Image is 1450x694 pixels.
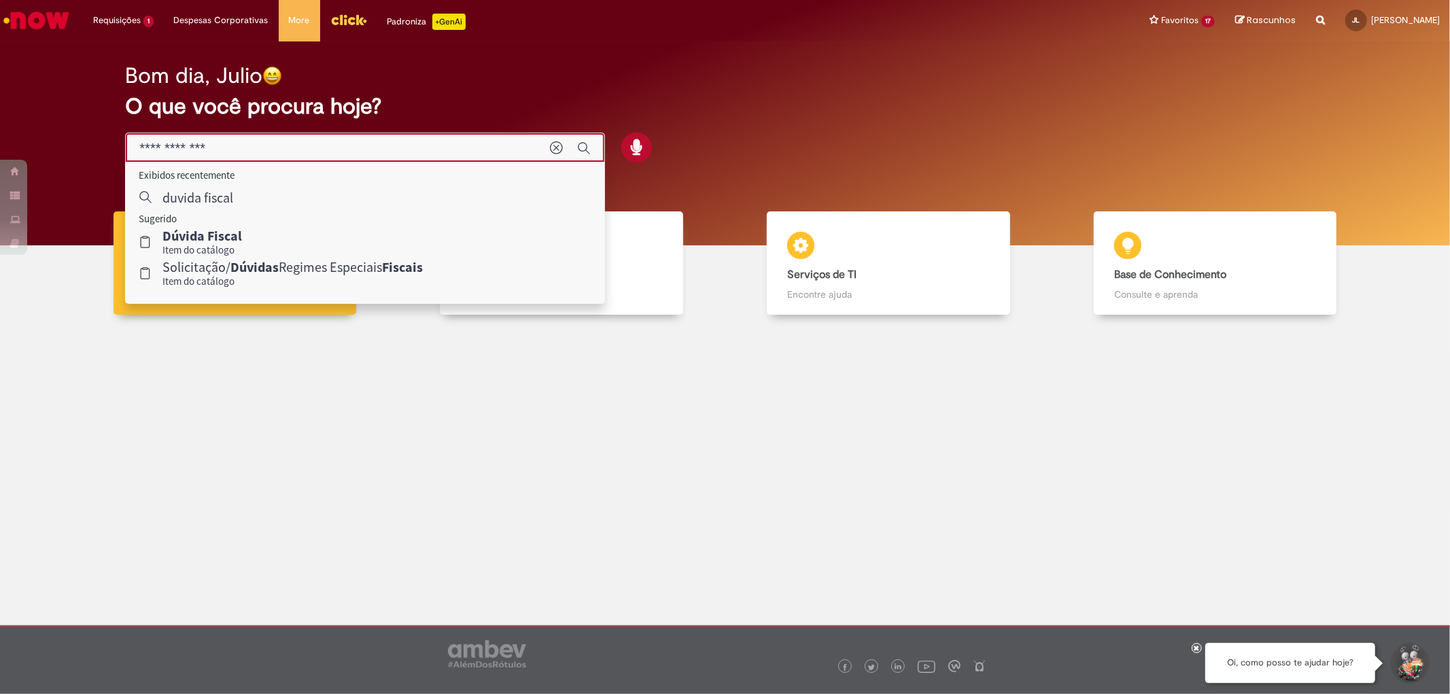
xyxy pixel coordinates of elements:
[918,657,935,675] img: logo_footer_youtube.png
[93,14,141,27] span: Requisições
[1161,14,1198,27] span: Favoritos
[125,64,262,88] h2: Bom dia, Julio
[330,10,367,30] img: click_logo_yellow_360x200.png
[1353,16,1360,24] span: JL
[289,14,310,27] span: More
[432,14,466,30] p: +GenAi
[973,660,986,672] img: logo_footer_naosei.png
[71,211,398,315] a: Tirar dúvidas Tirar dúvidas com Lupi Assist e Gen Ai
[1201,16,1215,27] span: 17
[1114,288,1316,301] p: Consulte e aprenda
[725,211,1052,315] a: Serviços de TI Encontre ajuda
[787,288,989,301] p: Encontre ajuda
[868,664,875,671] img: logo_footer_twitter.png
[948,660,961,672] img: logo_footer_workplace.png
[895,663,901,672] img: logo_footer_linkedin.png
[262,66,282,86] img: happy-face.png
[1235,14,1296,27] a: Rascunhos
[387,14,466,30] div: Padroniza
[1,7,71,34] img: ServiceNow
[1247,14,1296,27] span: Rascunhos
[143,16,154,27] span: 1
[1114,268,1226,281] b: Base de Conhecimento
[1371,14,1440,26] span: [PERSON_NAME]
[842,664,848,671] img: logo_footer_facebook.png
[174,14,269,27] span: Despesas Corporativas
[1389,643,1430,684] button: Iniciar Conversa de Suporte
[125,94,1324,118] h2: O que você procura hoje?
[787,268,857,281] b: Serviços de TI
[1205,643,1375,683] div: Oi, como posso te ajudar hoje?
[448,640,526,667] img: logo_footer_ambev_rotulo_gray.png
[1052,211,1379,315] a: Base de Conhecimento Consulte e aprenda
